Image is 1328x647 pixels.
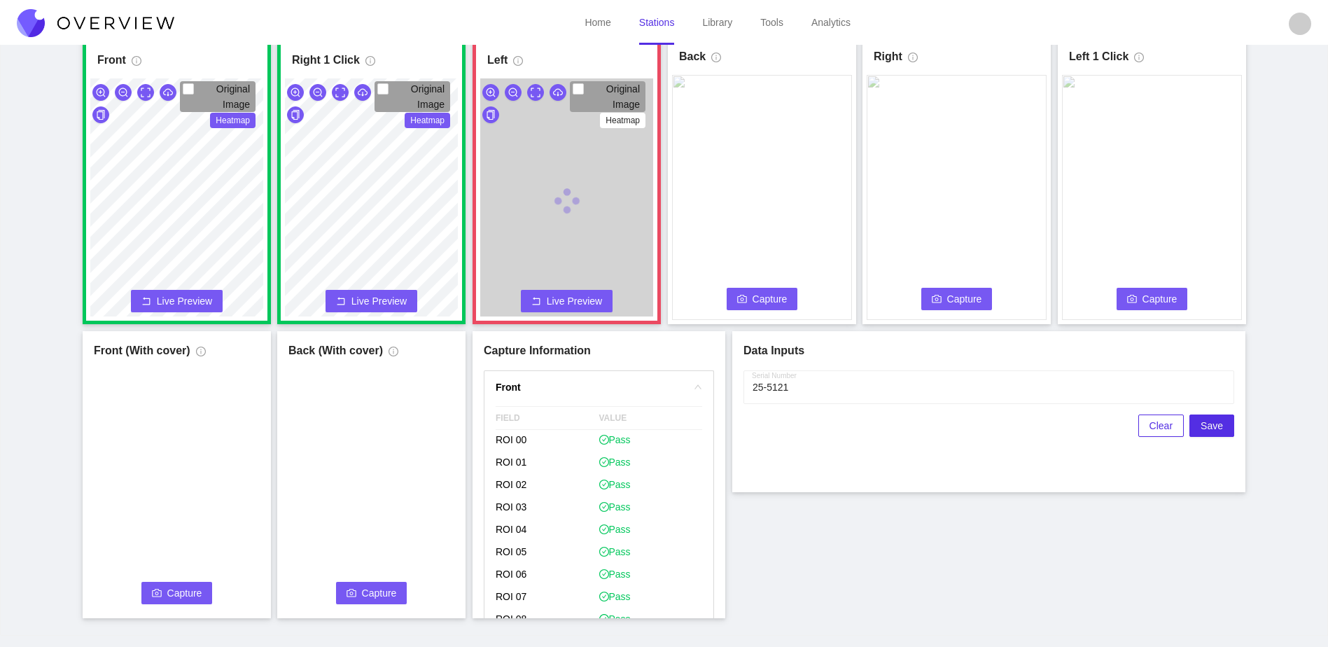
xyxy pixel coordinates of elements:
a: Analytics [811,17,851,28]
a: Library [702,17,732,28]
p: ROI 06 [496,564,599,587]
span: rollback [531,296,541,307]
span: zoom-out [313,88,323,99]
span: expand [335,88,345,99]
span: info-circle [513,56,523,71]
p: ROI 00 [496,430,599,452]
p: ROI 01 [496,452,599,475]
span: Capture [1142,291,1177,307]
span: copy [291,110,300,121]
div: rightFront [484,371,713,403]
button: Save [1189,415,1234,437]
button: cameraCapture [141,582,213,604]
span: info-circle [365,56,375,71]
span: Pass [599,545,631,559]
span: cloud-download [358,88,368,99]
span: check-circle [599,480,609,489]
span: info-circle [389,347,398,362]
span: zoom-in [291,88,300,99]
span: check-circle [599,502,609,512]
h4: Front [496,380,685,395]
span: rollback [336,296,346,307]
button: zoom-in [92,84,109,101]
span: VALUE [599,407,703,429]
span: Clear [1149,418,1173,433]
h1: Front (With cover) [94,342,190,359]
span: Live Preview [157,294,212,308]
span: Heatmap [600,113,645,128]
h1: Front [97,52,126,69]
span: zoom-out [118,88,128,99]
h1: Back (With cover) [288,342,383,359]
span: Pass [599,590,631,604]
p: ROI 03 [496,497,599,520]
button: rollbackLive Preview [131,290,223,312]
span: Save [1201,418,1223,433]
button: cloud-download [550,84,566,101]
span: check-circle [599,614,609,624]
span: Live Preview [547,294,602,308]
h1: Left 1 Click [1069,48,1128,65]
span: Live Preview [351,294,407,308]
span: check-circle [599,435,609,445]
span: camera [1127,294,1137,305]
span: Original Image [411,83,445,110]
span: info-circle [711,53,721,68]
button: copy [287,106,304,123]
h1: Right 1 Click [292,52,360,69]
span: Capture [753,291,788,307]
span: Pass [599,500,631,514]
h1: Right [874,48,902,65]
p: ROI 04 [496,520,599,542]
button: cameraCapture [727,288,798,310]
span: zoom-in [96,88,106,99]
button: expand [332,84,349,101]
span: right [694,383,702,391]
span: Pass [599,455,631,469]
label: Serial Number [752,370,797,382]
span: Capture [947,291,982,307]
h1: Back [679,48,706,65]
span: check-circle [599,524,609,534]
button: cameraCapture [336,582,407,604]
img: Overview [17,9,174,37]
span: FIELD [496,407,599,429]
button: zoom-out [115,84,132,101]
span: Pass [599,567,631,581]
h1: Left [487,52,508,69]
span: expand [141,88,151,99]
p: ROI 05 [496,542,599,564]
span: camera [152,588,162,599]
button: expand [527,84,544,101]
span: copy [486,110,496,121]
span: Pass [599,612,631,626]
span: Capture [167,585,202,601]
span: camera [347,588,356,599]
a: Tools [760,17,783,28]
p: ROI 07 [496,587,599,609]
h1: Data Inputs [743,342,1234,359]
h1: Capture Information [484,342,714,359]
span: Original Image [216,83,250,110]
span: check-circle [599,592,609,601]
button: cloud-download [354,84,371,101]
span: expand [531,88,540,99]
button: zoom-in [482,84,499,101]
button: cloud-download [160,84,176,101]
a: Stations [639,17,675,28]
span: Pass [599,522,631,536]
span: Heatmap [405,113,450,128]
span: Original Image [606,83,640,110]
span: cloud-download [553,88,563,99]
span: info-circle [196,347,206,362]
button: cameraCapture [1117,288,1188,310]
span: Pass [599,433,631,447]
p: ROI 02 [496,475,599,497]
button: expand [137,84,154,101]
span: camera [932,294,942,305]
span: zoom-out [508,88,518,99]
span: rollback [141,296,151,307]
span: Heatmap [210,113,256,128]
span: check-circle [599,569,609,579]
button: copy [482,106,499,123]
